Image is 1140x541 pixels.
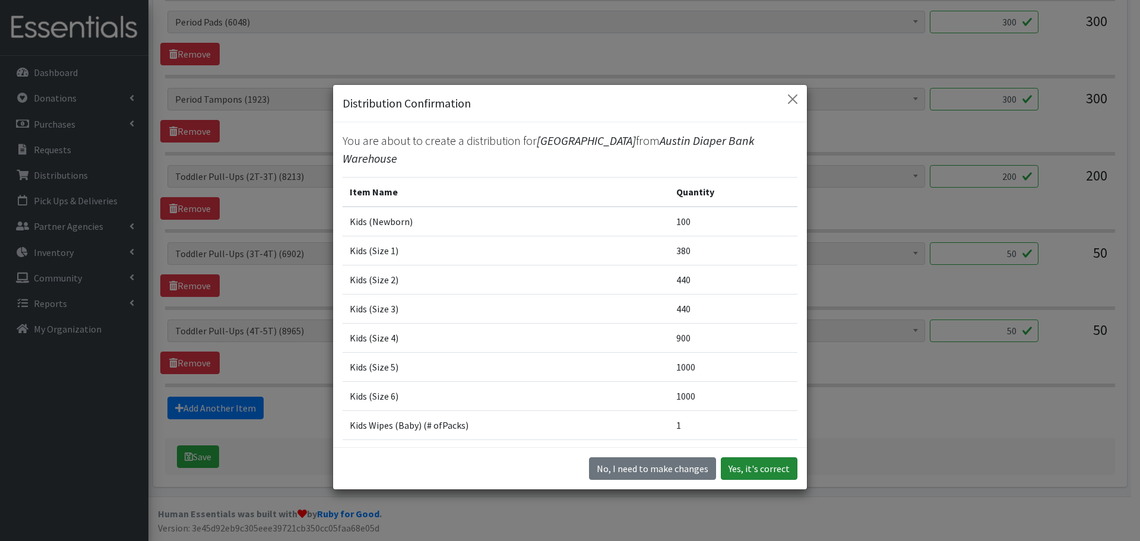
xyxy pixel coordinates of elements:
th: Quantity [669,178,797,207]
button: Close [783,90,802,109]
td: Kids (Size 6) [343,382,669,411]
td: Kids (Size 4) [343,324,669,353]
td: 900 [669,324,797,353]
td: 100 [669,207,797,236]
td: 300 [669,440,797,469]
span: [GEOGRAPHIC_DATA] [537,133,636,148]
td: Kids (Size 2) [343,265,669,295]
td: Kids (Newborn) [343,207,669,236]
td: Kids (Size 1) [343,236,669,265]
td: Kids (Size 3) [343,295,669,324]
button: No I need to make changes [589,457,716,480]
td: 440 [669,295,797,324]
h5: Distribution Confirmation [343,94,471,112]
td: 440 [669,265,797,295]
td: 1000 [669,353,797,382]
td: 380 [669,236,797,265]
td: Kids Wipes (Baby) (# ofPacks) [343,411,669,440]
td: 1 [669,411,797,440]
p: You are about to create a distribution for from [343,132,797,167]
td: Period Liners [343,440,669,469]
td: 1000 [669,382,797,411]
button: Yes, it's correct [721,457,797,480]
td: Kids (Size 5) [343,353,669,382]
th: Item Name [343,178,669,207]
